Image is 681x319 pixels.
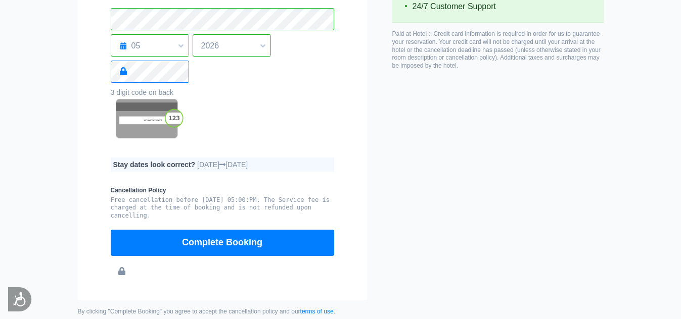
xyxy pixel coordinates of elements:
[111,187,334,195] b: Cancellation Policy
[300,308,334,315] a: terms of use
[111,97,187,142] img: 3 digit code on back
[113,161,196,169] b: Stay dates look correct?
[111,196,334,220] pre: Free cancellation before [DATE] 05:00:PM. The Service fee is charged at the time of booking and i...
[392,30,601,69] span: Paid at Hotel :: Credit card information is required in order for us to guarantee your reservatio...
[197,161,248,169] span: [DATE] [DATE]
[193,37,270,55] span: 2026
[111,88,174,96] span: 3 digit code on back
[111,230,334,256] button: Complete Booking
[402,2,594,12] li: 24/7 Customer Support
[78,308,367,316] small: By clicking "Complete Booking" you agree to accept the cancellation policy and our .
[111,37,189,55] span: 05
